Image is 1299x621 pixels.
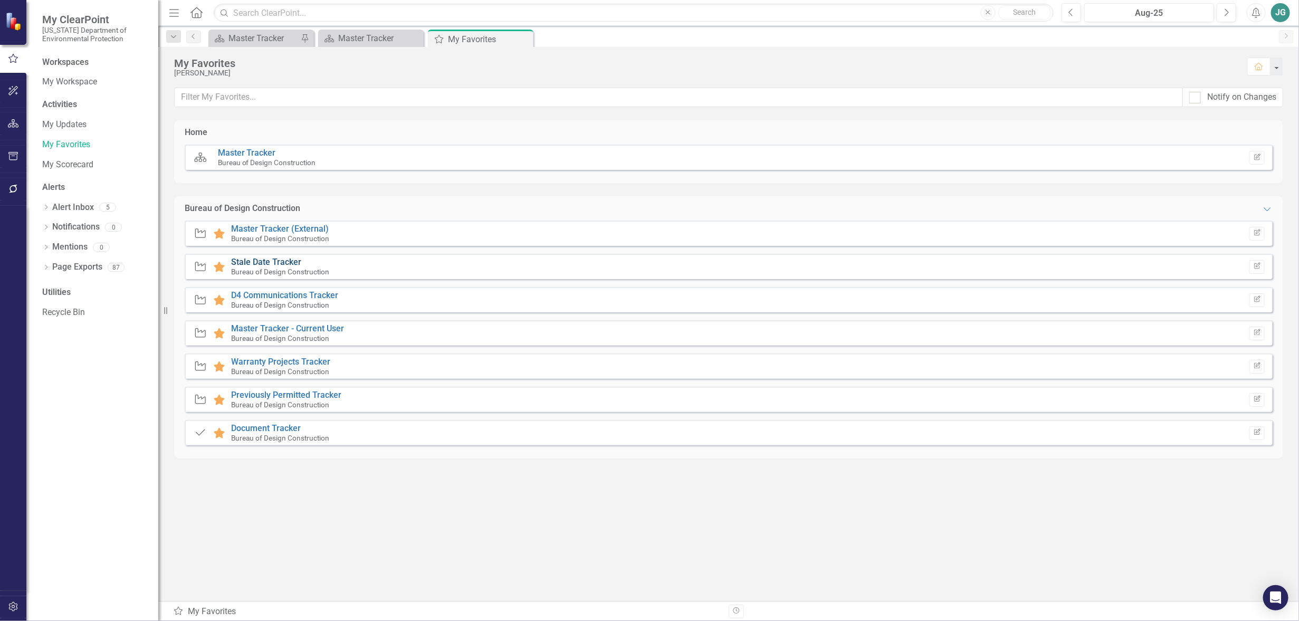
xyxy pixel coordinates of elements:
div: My Favorites [173,606,721,618]
div: Notify on Changes [1207,91,1276,103]
small: Bureau of Design Construction [231,334,329,342]
small: Bureau of Design Construction [231,367,329,376]
div: Master Tracker [338,32,421,45]
small: Bureau of Design Construction [231,400,329,409]
a: Master Tracker [211,32,298,45]
div: Workspaces [42,56,89,69]
button: JG [1271,3,1290,22]
a: Warranty Projects Tracker [231,357,330,367]
span: Search [1013,8,1036,16]
button: Aug-25 [1084,3,1214,22]
button: Set Home Page [1249,151,1265,165]
div: Activities [42,99,148,111]
span: My ClearPoint [42,13,148,26]
a: Master Tracker [218,148,276,158]
div: Bureau of Design Construction [185,203,300,215]
small: Bureau of Design Construction [218,158,316,167]
small: [US_STATE] Department of Environmental Protection [42,26,148,43]
div: 0 [105,223,122,232]
div: My Favorites [448,33,531,46]
div: My Favorites [174,58,1237,69]
a: My Favorites [42,139,148,151]
a: D4 Communications Tracker [231,290,338,300]
a: Master Tracker (External) [231,224,329,234]
input: Filter My Favorites... [174,88,1183,107]
a: Mentions [52,241,88,253]
a: Master Tracker - Current User [231,323,344,333]
div: Aug-25 [1088,7,1210,20]
div: Master Tracker [228,32,298,45]
div: 0 [93,243,110,252]
a: Alert Inbox [52,202,94,214]
a: Recycle Bin [42,307,148,319]
input: Search ClearPoint... [214,4,1054,22]
small: Bureau of Design Construction [231,267,329,276]
div: Utilities [42,286,148,299]
a: Document Tracker [231,423,301,433]
div: Alerts [42,181,148,194]
a: My Scorecard [42,159,148,171]
a: My Updates [42,119,148,131]
a: Page Exports [52,261,102,273]
div: 87 [108,263,125,272]
small: Bureau of Design Construction [231,301,329,309]
small: Bureau of Design Construction [231,434,329,442]
a: Notifications [52,221,100,233]
button: Search [998,5,1051,20]
img: ClearPoint Strategy [5,12,24,31]
a: My Workspace [42,76,148,88]
div: Home [185,127,207,139]
div: 5 [99,203,116,212]
a: Previously Permitted Tracker [231,390,341,400]
div: Open Intercom Messenger [1263,585,1288,610]
small: Bureau of Design Construction [231,234,329,243]
a: Stale Date Tracker [231,257,301,267]
a: Master Tracker [321,32,421,45]
div: [PERSON_NAME] [174,69,1237,77]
